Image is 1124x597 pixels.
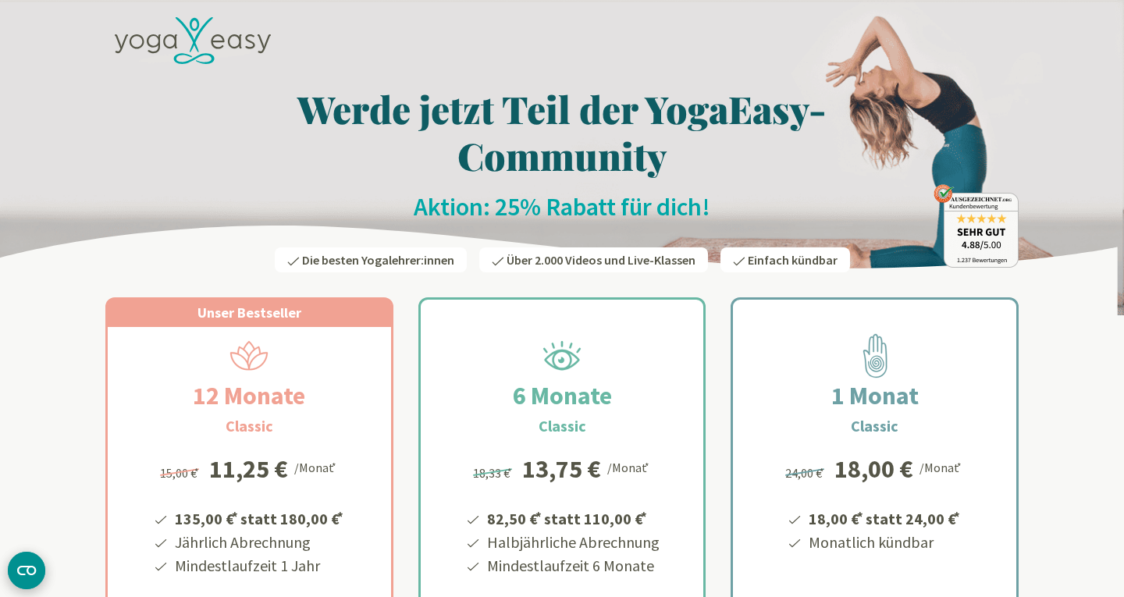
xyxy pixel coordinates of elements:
[173,504,346,531] li: 135,00 € statt 180,00 €
[794,377,956,414] h2: 1 Monat
[539,414,586,438] h3: Classic
[507,252,695,268] span: Über 2.000 Videos und Live-Klassen
[522,457,601,482] div: 13,75 €
[209,457,288,482] div: 11,25 €
[607,457,652,477] div: /Monat
[226,414,273,438] h3: Classic
[105,85,1019,179] h1: Werde jetzt Teil der YogaEasy-Community
[173,531,346,554] li: Jährlich Abrechnung
[160,465,201,481] span: 15,00 €
[105,191,1019,222] h2: Aktion: 25% Rabatt für dich!
[8,552,45,589] button: CMP-Widget öffnen
[748,252,838,268] span: Einfach kündbar
[485,531,660,554] li: Halbjährliche Abrechnung
[806,504,962,531] li: 18,00 € statt 24,00 €
[851,414,898,438] h3: Classic
[302,252,454,268] span: Die besten Yogalehrer:innen
[473,465,514,481] span: 18,33 €
[806,531,962,554] li: Monatlich kündbar
[475,377,649,414] h2: 6 Monate
[197,304,301,322] span: Unser Bestseller
[294,457,339,477] div: /Monat
[934,184,1019,268] img: ausgezeichnet_badge.png
[485,554,660,577] li: Mindestlaufzeit 6 Monate
[155,377,343,414] h2: 12 Monate
[485,504,660,531] li: 82,50 € statt 110,00 €
[785,465,827,481] span: 24,00 €
[834,457,913,482] div: 18,00 €
[173,554,346,577] li: Mindestlaufzeit 1 Jahr
[919,457,964,477] div: /Monat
